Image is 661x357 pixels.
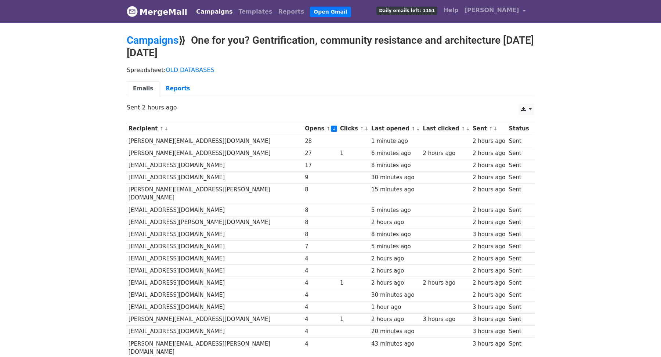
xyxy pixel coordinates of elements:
[305,267,336,275] div: 4
[371,230,419,239] div: 8 minutes ago
[310,7,351,17] a: Open Gmail
[411,126,415,131] a: ↑
[371,291,419,299] div: 30 minutes ago
[127,4,187,19] a: MergeMail
[127,289,303,301] td: [EMAIL_ADDRESS][DOMAIN_NAME]
[507,253,531,265] td: Sent
[305,291,336,299] div: 4
[473,327,505,336] div: 3 hours ago
[360,126,364,131] a: ↑
[371,149,419,158] div: 6 minutes ago
[473,242,505,251] div: 2 hours ago
[473,185,505,194] div: 2 hours ago
[371,137,419,145] div: 1 minute ago
[507,216,531,228] td: Sent
[371,279,419,287] div: 2 hours ago
[305,149,336,158] div: 27
[373,3,440,18] a: Daily emails left: 1151
[235,4,275,19] a: Templates
[423,279,469,287] div: 2 hours ago
[473,137,505,145] div: 2 hours ago
[507,277,531,289] td: Sent
[371,255,419,263] div: 2 hours ago
[462,3,528,20] a: [PERSON_NAME]
[340,279,368,287] div: 1
[473,255,505,263] div: 2 hours ago
[160,126,164,131] a: ↑
[440,3,461,18] a: Help
[507,172,531,184] td: Sent
[127,325,303,338] td: [EMAIL_ADDRESS][DOMAIN_NAME]
[305,185,336,194] div: 8
[305,255,336,263] div: 4
[166,66,214,73] a: OLD DATABASES
[507,325,531,338] td: Sent
[421,123,471,135] th: Last clicked
[371,340,419,348] div: 43 minutes ago
[193,4,235,19] a: Campaigns
[305,218,336,227] div: 8
[371,161,419,170] div: 8 minutes ago
[369,123,421,135] th: Last opened
[127,253,303,265] td: [EMAIL_ADDRESS][DOMAIN_NAME]
[371,242,419,251] div: 5 minutes ago
[127,265,303,277] td: [EMAIL_ADDRESS][DOMAIN_NAME]
[371,185,419,194] div: 15 minutes ago
[473,340,505,348] div: 3 hours ago
[473,161,505,170] div: 2 hours ago
[461,126,465,131] a: ↑
[305,315,336,324] div: 4
[466,126,470,131] a: ↓
[473,230,505,239] div: 3 hours ago
[127,104,534,111] p: Sent 2 hours ago
[159,81,196,96] a: Reports
[507,159,531,171] td: Sent
[127,147,303,159] td: [PERSON_NAME][EMAIL_ADDRESS][DOMAIN_NAME]
[376,7,437,15] span: Daily emails left: 1151
[423,315,469,324] div: 3 hours ago
[127,6,138,17] img: MergeMail logo
[338,123,369,135] th: Clicks
[127,123,303,135] th: Recipient
[473,291,505,299] div: 2 hours ago
[127,204,303,216] td: [EMAIL_ADDRESS][DOMAIN_NAME]
[305,242,336,251] div: 7
[127,301,303,313] td: [EMAIL_ADDRESS][DOMAIN_NAME]
[340,149,368,158] div: 1
[507,289,531,301] td: Sent
[340,315,368,324] div: 1
[305,206,336,214] div: 8
[473,149,505,158] div: 2 hours ago
[303,123,338,135] th: Opens
[371,218,419,227] div: 2 hours ago
[371,173,419,182] div: 30 minutes ago
[416,126,420,131] a: ↓
[127,81,159,96] a: Emails
[305,137,336,145] div: 28
[331,126,337,132] a: ↓
[473,218,505,227] div: 2 hours ago
[473,279,505,287] div: 2 hours ago
[507,265,531,277] td: Sent
[127,159,303,171] td: [EMAIL_ADDRESS][DOMAIN_NAME]
[473,267,505,275] div: 2 hours ago
[371,267,419,275] div: 2 hours ago
[305,279,336,287] div: 4
[507,241,531,253] td: Sent
[489,126,493,131] a: ↑
[471,123,507,135] th: Sent
[127,135,303,147] td: [PERSON_NAME][EMAIL_ADDRESS][DOMAIN_NAME]
[326,126,330,131] a: ↑
[465,6,519,15] span: [PERSON_NAME]
[305,303,336,311] div: 4
[305,161,336,170] div: 17
[473,173,505,182] div: 2 hours ago
[473,206,505,214] div: 2 hours ago
[507,204,531,216] td: Sent
[507,313,531,325] td: Sent
[507,301,531,313] td: Sent
[127,66,534,74] p: Spreadsheet:
[127,184,303,204] td: [PERSON_NAME][EMAIL_ADDRESS][PERSON_NAME][DOMAIN_NAME]
[305,230,336,239] div: 8
[371,327,419,336] div: 20 minutes ago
